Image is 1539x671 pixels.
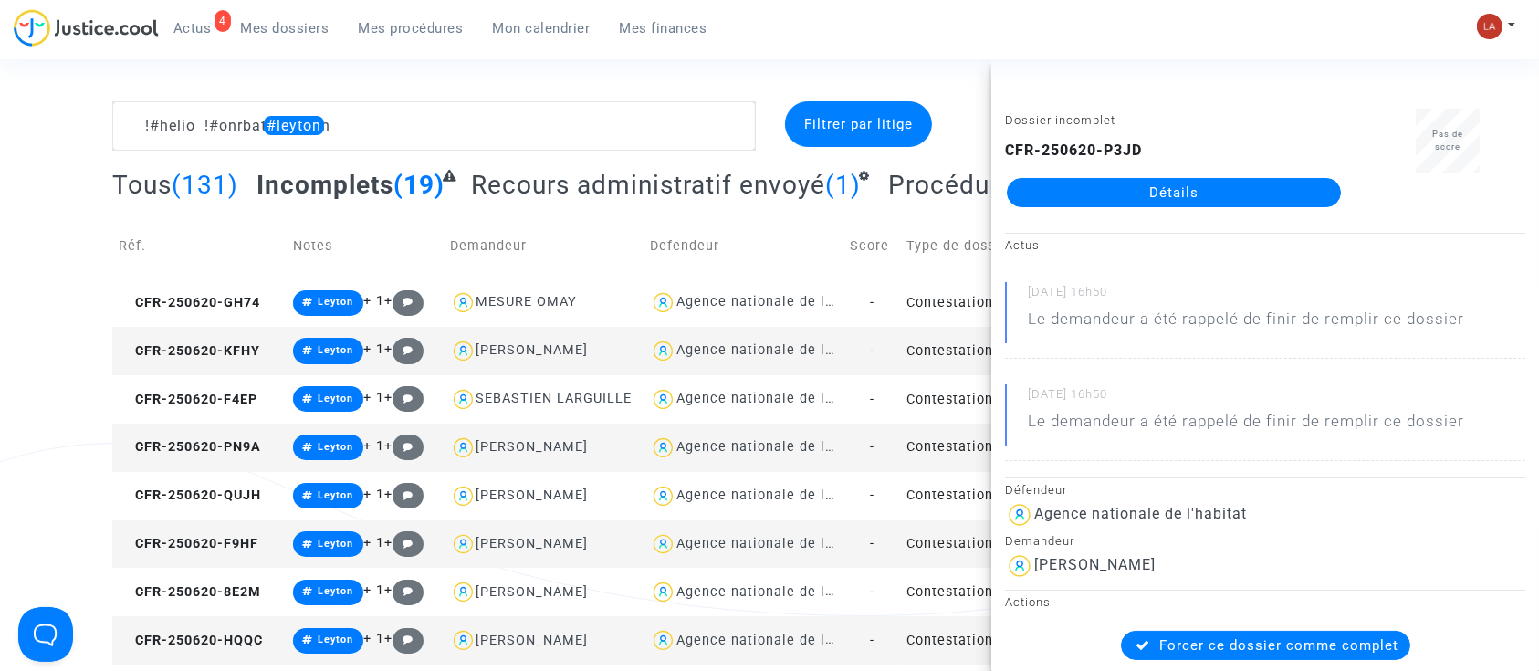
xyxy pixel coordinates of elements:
[676,488,877,503] div: Agence nationale de l'habitat
[241,20,330,37] span: Mes dossiers
[1005,551,1034,581] img: icon-user.svg
[1007,178,1341,207] a: Détails
[119,536,258,551] span: CFR-250620-F9HF
[650,338,676,364] img: icon-user.svg
[119,584,261,600] span: CFR-250620-8E2M
[900,214,1100,278] td: Type de dossier
[870,295,874,310] span: -
[1034,505,1247,522] div: Agence nationale de l'habitat
[450,579,476,605] img: icon-user.svg
[344,15,478,42] a: Mes procédures
[804,116,913,132] span: Filtrer par litige
[172,170,238,200] span: (131)
[1005,238,1040,252] small: Actus
[363,631,384,646] span: + 1
[450,289,476,316] img: icon-user.svg
[650,483,676,509] img: icon-user.svg
[450,338,476,364] img: icon-user.svg
[650,435,676,461] img: icon-user.svg
[605,15,722,42] a: Mes finances
[384,631,424,646] span: +
[444,214,644,278] td: Demandeur
[900,327,1100,375] td: Contestation du retrait de [PERSON_NAME] par l'ANAH (mandataire)
[900,520,1100,569] td: Contestation du retrait de [PERSON_NAME] par l'ANAH (mandataire)
[384,535,424,550] span: +
[384,390,424,405] span: +
[870,439,874,455] span: -
[1005,142,1142,159] b: CFR-250620-P3JD
[256,170,393,200] span: Incomplets
[1432,129,1463,152] span: Pas de score
[620,20,707,37] span: Mes finances
[676,342,877,358] div: Agence nationale de l'habitat
[119,488,261,503] span: CFR-250620-QUJH
[1005,483,1067,497] small: Défendeur
[384,438,424,454] span: +
[676,633,877,648] div: Agence nationale de l'habitat
[173,20,212,37] span: Actus
[870,633,874,648] span: -
[384,341,424,357] span: +
[676,536,877,551] div: Agence nationale de l'habitat
[870,584,874,600] span: -
[1477,14,1502,39] img: 3f9b7d9779f7b0ffc2b90d026f0682a9
[1160,637,1399,654] span: Forcer ce dossier comme complet
[476,439,589,455] div: [PERSON_NAME]
[119,343,260,359] span: CFR-250620-KFHY
[363,293,384,309] span: + 1
[476,294,578,309] div: MESURE OMAY
[384,582,424,598] span: +
[476,536,589,551] div: [PERSON_NAME]
[825,170,861,200] span: (1)
[119,392,257,407] span: CFR-250620-F4EP
[363,438,384,454] span: + 1
[318,538,353,550] span: Leyton
[900,568,1100,616] td: Contestation du retrait de [PERSON_NAME] par l'ANAH (mandataire)
[215,10,231,32] div: 4
[450,483,476,509] img: icon-user.svg
[119,295,260,310] span: CFR-250620-GH74
[450,531,476,558] img: icon-user.svg
[384,293,424,309] span: +
[476,488,589,503] div: [PERSON_NAME]
[900,472,1100,520] td: Contestation du retrait de [PERSON_NAME] par l'ANAH (mandataire)
[318,296,353,308] span: Leyton
[900,375,1100,424] td: Contestation du retrait de [PERSON_NAME] par l'ANAH (mandataire)
[450,435,476,461] img: icon-user.svg
[159,15,226,42] a: 4Actus
[393,170,445,200] span: (19)
[900,278,1100,327] td: Contestation du retrait de [PERSON_NAME] par l'ANAH (mandataire)
[1028,386,1525,410] small: [DATE] 16h50
[650,579,676,605] img: icon-user.svg
[676,391,877,406] div: Agence nationale de l'habitat
[476,633,589,648] div: [PERSON_NAME]
[318,634,353,645] span: Leyton
[363,341,384,357] span: + 1
[870,343,874,359] span: -
[493,20,591,37] span: Mon calendrier
[650,386,676,413] img: icon-user.svg
[1034,556,1156,573] div: [PERSON_NAME]
[644,214,843,278] td: Defendeur
[363,487,384,502] span: + 1
[384,487,424,502] span: +
[450,627,476,654] img: icon-user.svg
[363,582,384,598] span: + 1
[1028,308,1464,340] p: Le demandeur a été rappelé de finir de remplir ce dossier
[1005,534,1074,548] small: Demandeur
[676,439,877,455] div: Agence nationale de l'habitat
[476,391,633,406] div: SEBASTIEN LARGUILLE
[18,607,73,662] iframe: Help Scout Beacon - Open
[476,584,589,600] div: [PERSON_NAME]
[650,627,676,654] img: icon-user.svg
[1005,500,1034,529] img: icon-user.svg
[471,170,825,200] span: Recours administratif envoyé
[359,20,464,37] span: Mes procédures
[363,390,384,405] span: + 1
[888,170,1125,200] span: Procédure en cours
[900,616,1100,665] td: Contestation du retrait de [PERSON_NAME] par l'ANAH (mandataire)
[1005,113,1115,127] small: Dossier incomplet
[870,392,874,407] span: -
[676,584,877,600] div: Agence nationale de l'habitat
[478,15,605,42] a: Mon calendrier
